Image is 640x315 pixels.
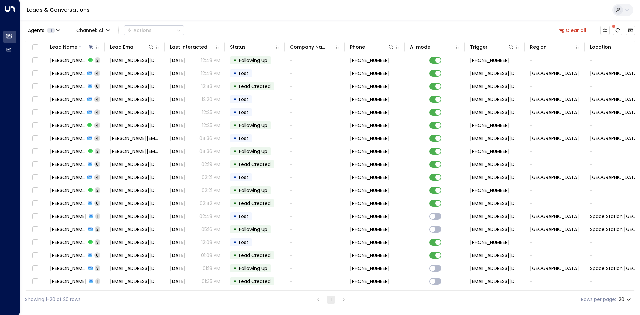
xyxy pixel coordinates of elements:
[233,172,237,183] div: •
[290,43,334,51] div: Company Name
[285,119,345,132] td: -
[94,109,100,115] span: 4
[110,43,136,51] div: Lead Email
[285,249,345,262] td: -
[28,28,44,33] span: Agents
[410,43,454,51] div: AI mode
[50,70,85,77] span: Abdelrahman Almarashda
[350,174,390,181] span: +447870506734
[27,6,90,14] a: Leads & Conversations
[233,120,237,131] div: •
[94,96,100,102] span: 4
[239,239,248,246] span: Lost
[31,186,39,195] span: Toggle select row
[619,295,632,304] div: 20
[285,236,345,249] td: -
[50,161,86,168] span: Emdadur Rahman
[94,200,100,206] span: 0
[470,135,520,142] span: leads@space-station.co.uk
[470,161,520,168] span: leads@space-station.co.uk
[239,122,267,129] span: Following Up
[470,226,520,233] span: leads@space-station.co.uk
[285,80,345,93] td: -
[525,249,585,262] td: -
[350,43,365,51] div: Phone
[124,25,184,35] button: Actions
[170,109,186,116] span: Oct 01, 2025
[110,70,160,77] span: DrAbdelRahman8@gmail.com
[285,275,345,288] td: -
[110,278,160,285] span: Siddikurrahman33@gmail.com
[201,57,220,64] p: 12:48 PM
[530,226,579,233] span: Birmingham
[285,145,345,158] td: -
[110,109,160,116] span: dalmar1990@yahoo.com
[613,26,622,35] span: There are new threads available. Refresh the grid to view the latest updates.
[470,252,520,259] span: leads@space-station.co.uk
[590,70,639,77] span: Space Station Slough
[530,174,579,181] span: London
[233,146,237,157] div: •
[31,121,39,130] span: Toggle select row
[50,200,86,207] span: Mahfuz Rahman
[285,288,345,301] td: -
[410,43,430,51] div: AI mode
[95,187,100,193] span: 2
[95,213,100,219] span: 1
[525,236,585,249] td: -
[50,57,86,64] span: Abdelrahman Almarashda
[94,70,100,76] span: 4
[31,43,39,52] span: Toggle select all
[525,197,585,210] td: -
[110,161,160,168] span: erahman1@hotmail.co.uk
[170,278,186,285] span: Jun 26, 2025
[31,173,39,182] span: Toggle select row
[350,135,390,142] span: +447359283857
[239,278,271,285] span: Lead Created
[285,54,345,67] td: -
[170,252,186,259] span: Jun 21, 2025
[239,213,248,220] span: Lost
[350,265,390,272] span: +447481743498
[239,57,267,64] span: Following Up
[50,109,85,116] span: Abdirahman Dalmar
[31,95,39,104] span: Toggle select row
[50,135,85,142] span: Abdulrahman Ali
[230,43,274,51] div: Status
[110,135,160,142] span: abdulrahman_ali@hotmail.co.uk
[233,198,237,209] div: •
[525,158,585,171] td: -
[50,239,86,246] span: Omar Rahman
[470,70,520,77] span: leads@space-station.co.uk
[94,122,100,128] span: 4
[50,174,85,181] span: Emdadur Rahman
[170,161,186,168] span: Sep 26, 2025
[327,296,335,304] button: page 1
[31,69,39,78] span: Toggle select row
[470,122,510,129] span: +447553535582
[170,57,186,64] span: Jul 22, 2025
[470,96,520,103] span: leads@space-station.co.uk
[94,135,100,141] span: 4
[470,174,520,181] span: leads@space-station.co.uk
[50,122,85,129] span: Abdirahman Dalmar
[525,275,585,288] td: -
[285,184,345,197] td: -
[202,122,220,129] p: 12:25 PM
[233,185,237,196] div: •
[525,119,585,132] td: -
[233,94,237,105] div: •
[110,148,160,155] span: abdulrahman_ali@hotmail.co.uk
[170,135,186,142] span: Aug 13, 2025
[110,265,160,272] span: Siddikurrahman33@gmail.com
[350,148,390,155] span: +447359283857
[94,161,100,167] span: 0
[95,278,100,284] span: 1
[530,96,579,103] span: London
[590,43,611,51] div: Location
[470,109,520,116] span: leads@space-station.co.uk
[285,158,345,171] td: -
[95,57,100,63] span: 2
[350,70,390,77] span: +447576003021
[350,122,390,129] span: +447553535582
